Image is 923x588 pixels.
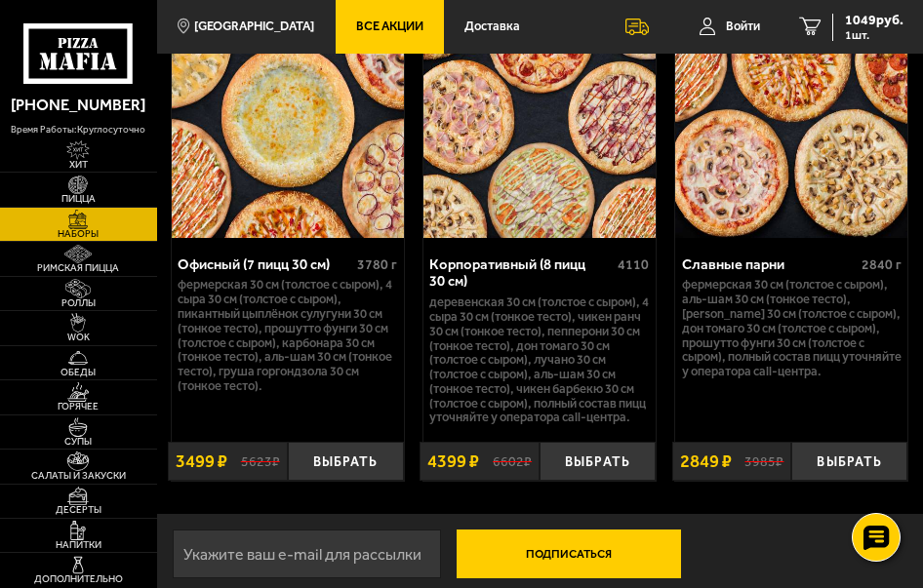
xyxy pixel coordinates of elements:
p: Фермерская 30 см (толстое с сыром), Аль-Шам 30 см (тонкое тесто), [PERSON_NAME] 30 см (толстое с ... [682,278,902,378]
button: Выбрать [540,442,656,482]
span: 1049 руб. [845,14,903,27]
span: 1 шт. [845,29,903,41]
button: Выбрать [791,442,907,482]
span: 2849 ₽ [680,452,732,470]
s: 6602 ₽ [493,453,532,469]
div: Корпоративный (8 пицц 30 см) [429,256,613,291]
input: Укажите ваш e-mail для рассылки [173,529,441,578]
span: Все Акции [356,20,423,33]
span: [GEOGRAPHIC_DATA] [194,20,314,33]
p: Деревенская 30 см (толстое с сыром), 4 сыра 30 см (тонкое тесто), Чикен Ранч 30 см (тонкое тесто)... [429,295,649,425]
button: Выбрать [288,442,404,482]
span: 4110 [618,256,649,273]
s: 5623 ₽ [241,453,280,469]
span: Войти [726,20,760,33]
p: Фермерская 30 см (толстое с сыром), 4 сыра 30 см (толстое с сыром), Пикантный цыплёнок сулугуни 3... [178,278,397,393]
div: Офисный (7 пицц 30 см) [178,256,352,274]
span: 4399 ₽ [427,452,479,470]
button: Подписаться [457,529,681,578]
span: 3780 г [357,256,397,273]
span: 2840 г [862,256,902,273]
div: Славные парни [682,256,857,274]
span: Доставка [464,20,520,33]
span: 3499 ₽ [176,452,227,470]
s: 3985 ₽ [744,453,783,469]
